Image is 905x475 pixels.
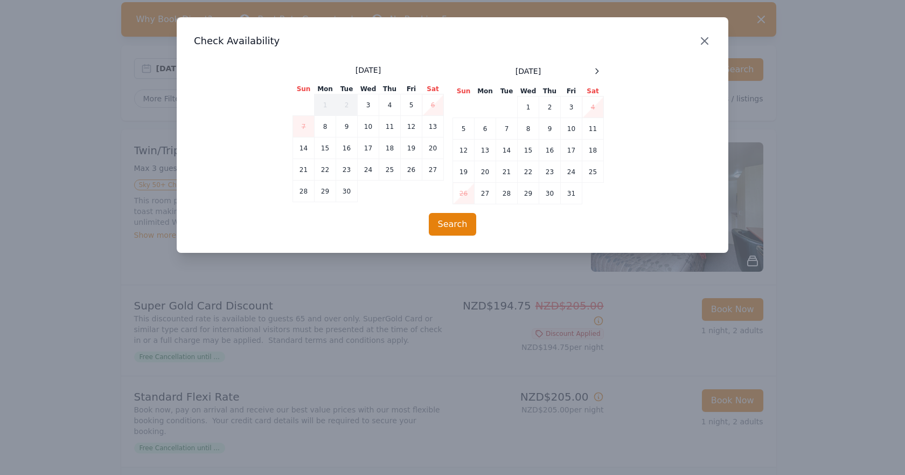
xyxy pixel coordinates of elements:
[475,140,496,161] td: 13
[401,116,422,137] td: 12
[561,183,582,204] td: 31
[336,94,358,116] td: 2
[453,118,475,140] td: 5
[401,159,422,181] td: 26
[582,97,604,118] td: 4
[582,140,604,161] td: 18
[475,118,496,140] td: 6
[582,161,604,183] td: 25
[496,140,518,161] td: 14
[539,97,561,118] td: 2
[401,137,422,159] td: 19
[496,183,518,204] td: 28
[194,35,711,47] h3: Check Availability
[379,116,401,137] td: 11
[561,118,582,140] td: 10
[561,97,582,118] td: 3
[379,159,401,181] td: 25
[475,161,496,183] td: 20
[422,94,444,116] td: 6
[422,84,444,94] th: Sat
[422,116,444,137] td: 13
[293,116,315,137] td: 7
[422,159,444,181] td: 27
[358,159,379,181] td: 24
[496,86,518,97] th: Tue
[475,183,496,204] td: 27
[315,116,336,137] td: 8
[358,116,379,137] td: 10
[539,118,561,140] td: 9
[336,181,358,202] td: 30
[582,118,604,140] td: 11
[582,86,604,97] th: Sat
[336,116,358,137] td: 9
[358,94,379,116] td: 3
[315,84,336,94] th: Mon
[453,140,475,161] td: 12
[453,86,475,97] th: Sun
[518,86,539,97] th: Wed
[475,86,496,97] th: Mon
[496,161,518,183] td: 21
[293,137,315,159] td: 14
[315,94,336,116] td: 1
[518,97,539,118] td: 1
[401,94,422,116] td: 5
[293,181,315,202] td: 28
[379,137,401,159] td: 18
[379,84,401,94] th: Thu
[561,161,582,183] td: 24
[358,84,379,94] th: Wed
[453,161,475,183] td: 19
[516,66,541,77] span: [DATE]
[496,118,518,140] td: 7
[518,183,539,204] td: 29
[518,161,539,183] td: 22
[518,118,539,140] td: 8
[401,84,422,94] th: Fri
[336,159,358,181] td: 23
[293,159,315,181] td: 21
[561,140,582,161] td: 17
[315,181,336,202] td: 29
[379,94,401,116] td: 4
[453,183,475,204] td: 26
[539,183,561,204] td: 30
[561,86,582,97] th: Fri
[293,84,315,94] th: Sun
[336,84,358,94] th: Tue
[539,140,561,161] td: 16
[315,137,336,159] td: 15
[315,159,336,181] td: 22
[356,65,381,75] span: [DATE]
[539,86,561,97] th: Thu
[336,137,358,159] td: 16
[539,161,561,183] td: 23
[429,213,477,236] button: Search
[518,140,539,161] td: 15
[358,137,379,159] td: 17
[422,137,444,159] td: 20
